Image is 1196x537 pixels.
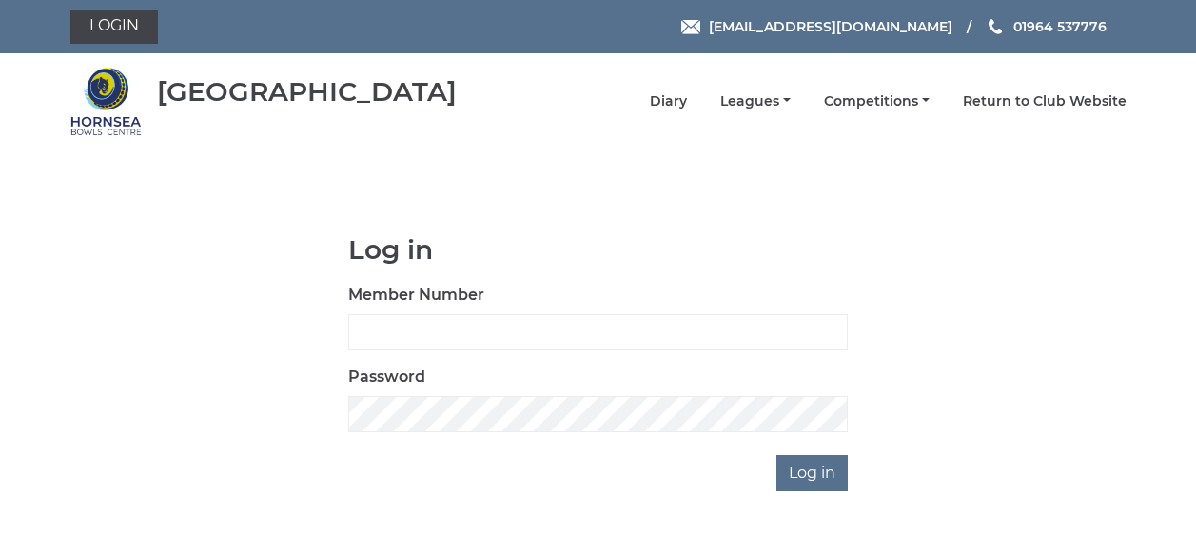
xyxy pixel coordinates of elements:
[963,92,1127,110] a: Return to Club Website
[681,16,952,37] a: Email [EMAIL_ADDRESS][DOMAIN_NAME]
[157,77,457,107] div: [GEOGRAPHIC_DATA]
[70,10,158,44] a: Login
[1013,18,1107,35] span: 01964 537776
[348,235,848,265] h1: Log in
[709,18,952,35] span: [EMAIL_ADDRESS][DOMAIN_NAME]
[986,16,1107,37] a: Phone us 01964 537776
[348,284,484,307] label: Member Number
[650,92,687,110] a: Diary
[70,66,142,137] img: Hornsea Bowls Centre
[681,20,700,34] img: Email
[720,92,791,110] a: Leagues
[348,366,425,388] label: Password
[989,19,1002,34] img: Phone us
[824,92,930,110] a: Competitions
[776,455,848,491] input: Log in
